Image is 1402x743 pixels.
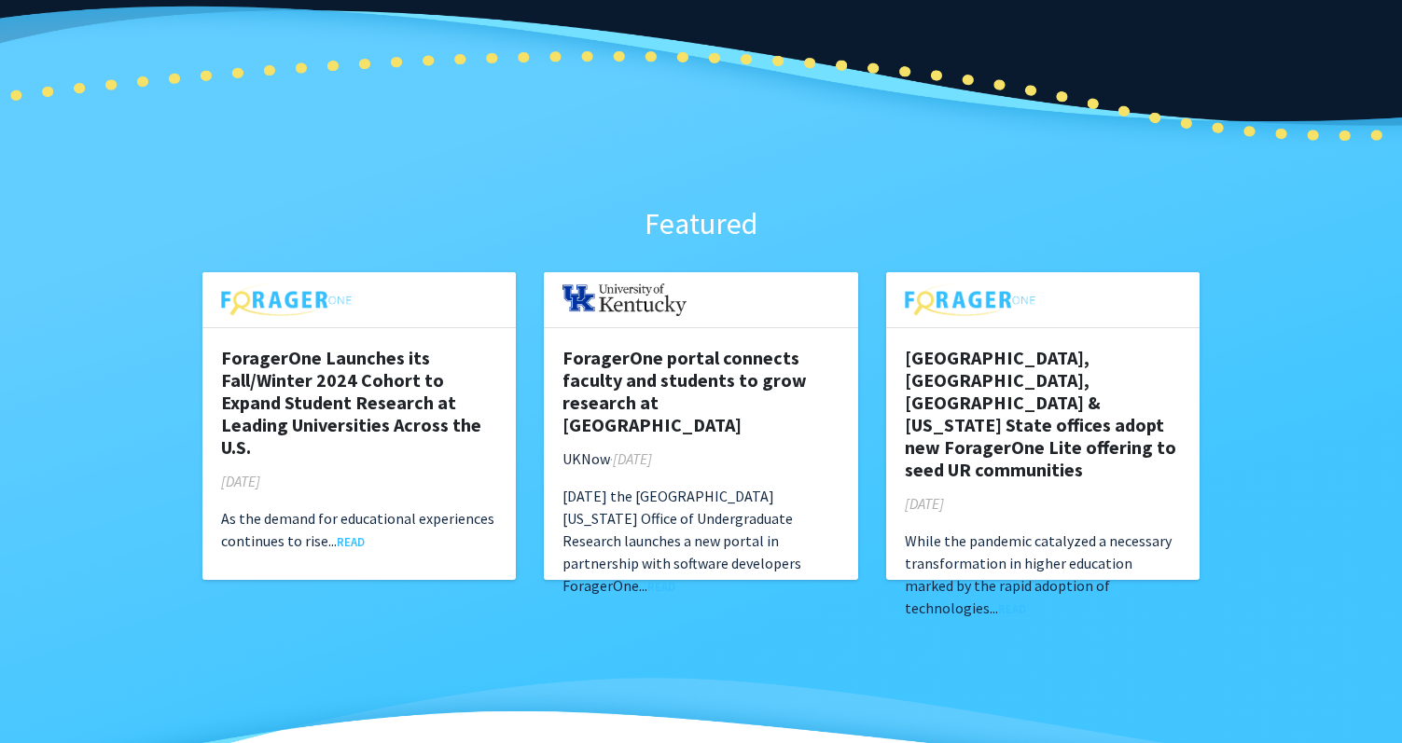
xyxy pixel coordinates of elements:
h5: ForagerOne Launches its Fall/Winter 2024 Cohort to Expand Student Research at Leading Universitie... [221,347,498,459]
p: As the demand for educational experiences continues to rise... [221,507,498,552]
a: Opens in a new tab [998,601,1026,616]
iframe: Chat [14,659,79,729]
span: [DATE] [905,494,944,513]
p: UKNow [562,447,840,470]
span: [DATE] [221,472,260,490]
h3: Featured [202,206,1201,241]
span: · [610,449,613,468]
a: Opens in a new tab [337,534,365,549]
a: Opens in a new tab [647,579,675,594]
p: While the pandemic catalyzed a necessary transformation in higher education marked by the rapid a... [905,530,1182,619]
h5: [GEOGRAPHIC_DATA], [GEOGRAPHIC_DATA], [GEOGRAPHIC_DATA] & [US_STATE] State offices adopt new Fora... [905,347,1182,481]
p: [DATE] the [GEOGRAPHIC_DATA][US_STATE] Office of Undergraduate Research launches a new portal in ... [562,485,840,597]
img: foragerone-logo.png [221,283,352,316]
h5: ForagerOne portal connects faculty and students to grow research at [GEOGRAPHIC_DATA] [562,347,840,436]
img: foragerone-logo.png [905,283,1035,316]
span: [DATE] [613,449,652,468]
img: UKY.png [562,283,687,316]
